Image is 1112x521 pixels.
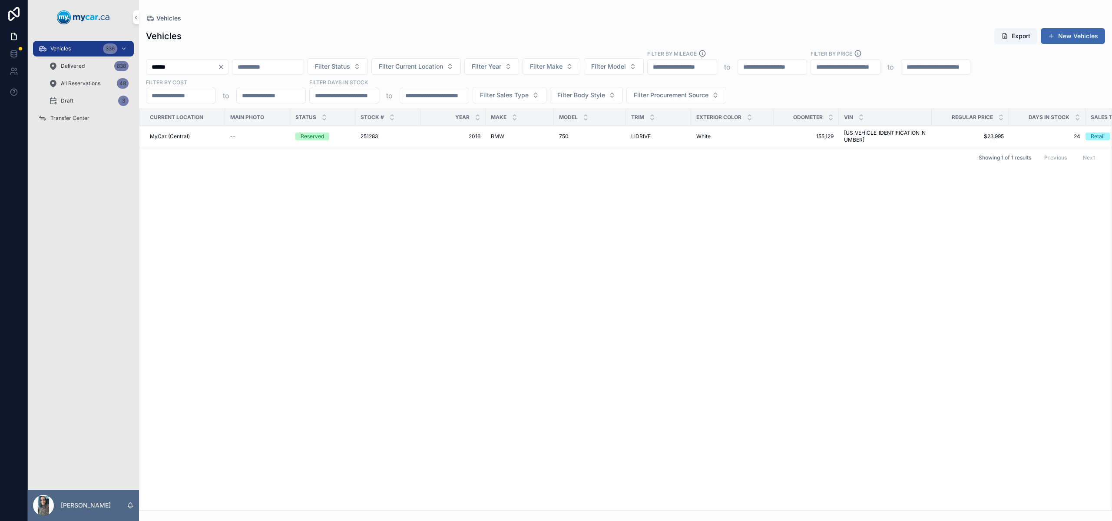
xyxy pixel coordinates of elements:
[150,133,220,140] a: MyCar (Central)
[1014,133,1080,140] a: 24
[491,114,506,121] span: Make
[724,62,731,72] p: to
[979,154,1031,161] span: Showing 1 of 1 results
[937,133,1004,140] a: $23,995
[631,133,651,140] span: LIDRIVE
[631,114,644,121] span: Trim
[473,87,546,103] button: Select Button
[118,96,129,106] div: 3
[146,30,182,42] h1: Vehicles
[230,114,264,121] span: Main Photo
[61,63,85,70] span: Delivered
[696,133,711,140] span: White
[491,133,549,140] a: BMW
[472,62,501,71] span: Filter Year
[844,114,853,121] span: VIN
[43,93,134,109] a: Draft3
[156,14,181,23] span: Vehicles
[464,58,519,75] button: Select Button
[386,90,393,101] p: to
[361,133,378,140] span: 251283
[50,45,71,52] span: Vehicles
[315,62,350,71] span: Filter Status
[1029,114,1069,121] span: Days In Stock
[146,78,187,86] label: FILTER BY COST
[530,62,563,71] span: Filter Make
[117,78,129,89] div: 48
[28,35,139,137] div: scrollable content
[779,133,834,140] a: 155,129
[61,97,73,104] span: Draft
[33,41,134,56] a: Vehicles336
[793,114,823,121] span: Odometer
[308,58,368,75] button: Select Button
[994,28,1037,44] button: Export
[626,87,726,103] button: Select Button
[230,133,235,140] span: --
[361,133,415,140] a: 251283
[811,50,852,57] label: FILTER BY PRICE
[1091,133,1105,140] div: Retail
[50,115,89,122] span: Transfer Center
[887,62,894,72] p: to
[33,110,134,126] a: Transfer Center
[591,62,626,71] span: Filter Model
[61,80,100,87] span: All Reservations
[361,114,384,121] span: Stock #
[43,58,134,74] a: Delivered838
[480,91,529,100] span: Filter Sales Type
[218,63,228,70] button: Clear
[61,501,111,510] p: [PERSON_NAME]
[952,114,993,121] span: Regular Price
[230,133,285,140] a: --
[584,58,644,75] button: Select Button
[103,43,117,54] div: 336
[631,133,686,140] a: LIDRIVE
[696,114,741,121] span: Exterior Color
[647,50,697,57] label: Filter By Mileage
[696,133,768,140] a: White
[309,78,368,86] label: Filter Days In Stock
[634,91,708,100] span: Filter Procurement Source
[491,133,504,140] span: BMW
[559,133,569,140] span: 750
[150,133,190,140] span: MyCar (Central)
[146,14,181,23] a: Vehicles
[426,133,480,140] a: 2016
[114,61,129,71] div: 838
[371,58,461,75] button: Select Button
[844,129,927,143] a: [US_VEHICLE_IDENTIFICATION_NUMBER]
[1041,28,1105,44] button: New Vehicles
[559,114,578,121] span: Model
[301,133,324,140] div: Reserved
[379,62,443,71] span: Filter Current Location
[523,58,580,75] button: Select Button
[295,133,350,140] a: Reserved
[57,10,110,24] img: App logo
[295,114,316,121] span: Status
[455,114,470,121] span: Year
[557,91,605,100] span: Filter Body Style
[559,133,621,140] a: 750
[150,114,203,121] span: Current Location
[43,76,134,91] a: All Reservations48
[223,90,229,101] p: to
[550,87,623,103] button: Select Button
